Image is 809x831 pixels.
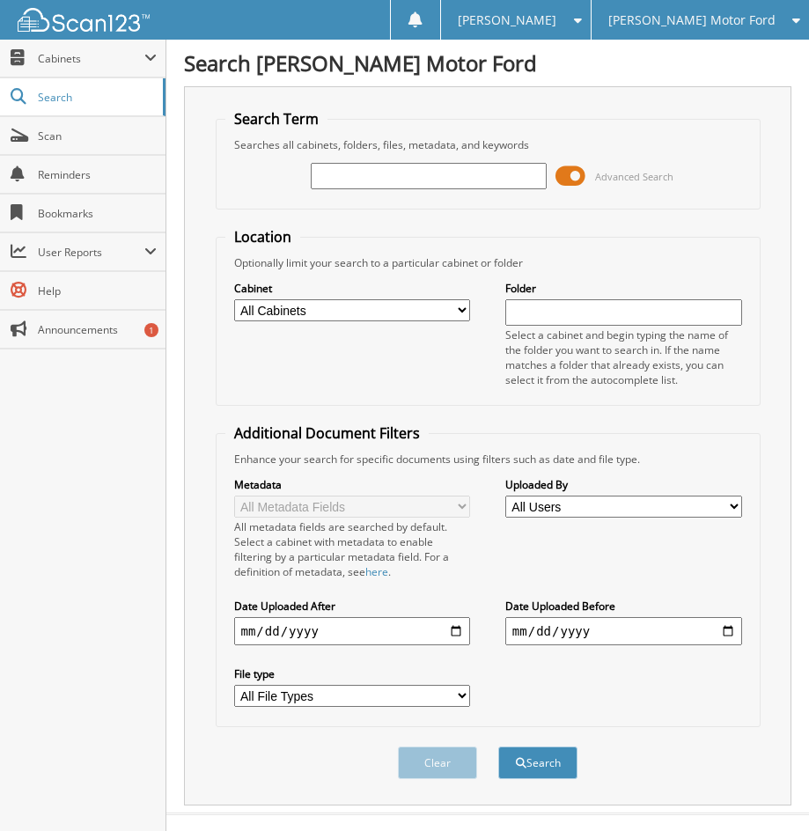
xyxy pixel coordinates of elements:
legend: Additional Document Filters [225,423,429,443]
a: here [365,564,388,579]
span: [PERSON_NAME] Motor Ford [608,15,776,26]
span: Reminders [38,167,157,182]
input: end [505,617,742,645]
span: Cabinets [38,51,144,66]
div: Optionally limit your search to a particular cabinet or folder [225,255,751,270]
label: Cabinet [234,281,471,296]
h1: Search [PERSON_NAME] Motor Ford [184,48,791,77]
label: Date Uploaded After [234,599,471,614]
span: Search [38,90,154,105]
legend: Location [225,227,300,246]
button: Search [498,746,577,779]
span: Help [38,283,157,298]
div: 1 [144,323,158,337]
div: All metadata fields are searched by default. Select a cabinet with metadata to enable filtering b... [234,519,471,579]
label: Uploaded By [505,477,742,492]
span: Advanced Search [595,170,673,183]
img: scan123-logo-white.svg [18,8,150,32]
legend: Search Term [225,109,327,129]
button: Clear [398,746,477,779]
label: Metadata [234,477,471,492]
span: Scan [38,129,157,143]
div: Select a cabinet and begin typing the name of the folder you want to search in. If the name match... [505,327,742,387]
label: File type [234,666,471,681]
span: Announcements [38,322,157,337]
label: Folder [505,281,742,296]
span: [PERSON_NAME] [458,15,556,26]
label: Date Uploaded Before [505,599,742,614]
div: Searches all cabinets, folders, files, metadata, and keywords [225,137,751,152]
span: Bookmarks [38,206,157,221]
div: Enhance your search for specific documents using filters such as date and file type. [225,452,751,467]
span: User Reports [38,245,144,260]
input: start [234,617,471,645]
